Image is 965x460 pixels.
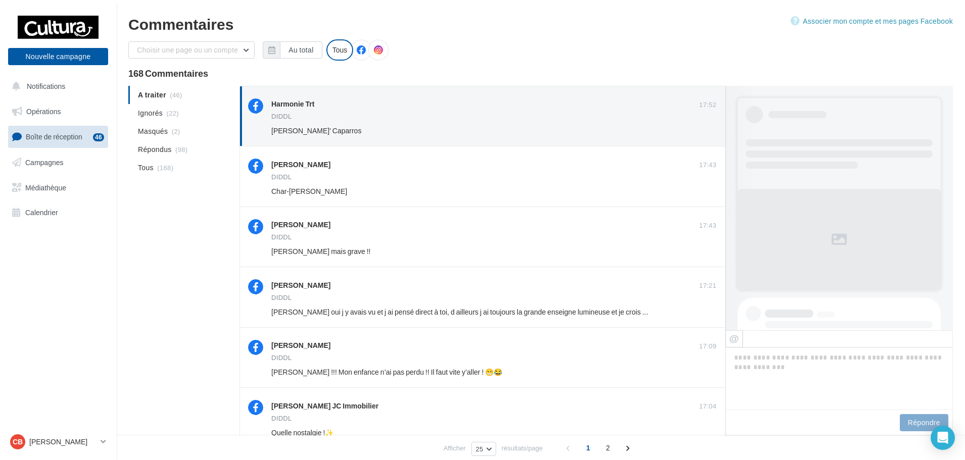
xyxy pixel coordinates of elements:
[93,133,104,141] div: 46
[271,126,361,135] span: [PERSON_NAME]' Caparros
[27,82,65,90] span: Notifications
[280,41,322,59] button: Au total
[26,132,82,141] span: Boîte de réception
[699,161,716,170] span: 17:43
[8,432,108,451] a: CB [PERSON_NAME]
[471,442,496,456] button: 25
[25,208,58,217] span: Calendrier
[326,39,354,61] div: Tous
[157,164,173,172] span: (168)
[699,342,716,351] span: 17:09
[580,440,596,456] span: 1
[13,437,23,447] span: CB
[699,100,716,110] span: 17:52
[26,107,61,116] span: Opérations
[271,415,292,422] div: DIDDL
[271,234,292,240] div: DIDDL
[6,177,110,198] a: Médiathèque
[29,437,96,447] p: [PERSON_NAME]
[138,144,172,155] span: Répondus
[128,41,255,59] button: Choisir une page ou un compte
[6,101,110,122] a: Opérations
[502,443,543,453] span: résultats/page
[476,445,484,453] span: 25
[271,294,292,301] div: DIDDL
[600,440,616,456] span: 2
[167,109,179,117] span: (22)
[900,414,948,431] button: Répondre
[6,202,110,223] a: Calendrier
[263,41,322,59] button: Au total
[271,187,347,195] span: Char-[PERSON_NAME]
[699,281,716,290] span: 17:21
[931,426,955,450] div: Open Intercom Messenger
[138,126,168,136] span: Masqués
[271,247,371,255] span: [PERSON_NAME] mais grave !!
[128,69,953,78] div: 168 Commentaires
[791,15,953,27] a: Associer mon compte et mes pages Facebook
[444,443,466,453] span: Afficher
[271,308,704,316] span: [PERSON_NAME] oui j y avais vu et j ai pensé direct à toi, d ailleurs j ai toujours la grande ens...
[137,45,238,54] span: Choisir une page ou un compte
[271,174,292,180] div: DIDDL
[271,280,330,290] div: [PERSON_NAME]
[6,152,110,173] a: Campagnes
[271,354,292,361] div: DIDDL
[25,158,64,167] span: Campagnes
[271,401,378,411] div: [PERSON_NAME] JC Immobilier
[699,402,716,411] span: 17:04
[138,108,163,118] span: Ignorés
[271,160,330,170] div: [PERSON_NAME]
[271,368,502,376] span: [PERSON_NAME] !!! Mon enfance n’ai pas perdu !! Il faut vite y’aller ! 😁😂
[271,220,330,230] div: [PERSON_NAME]
[699,221,716,230] span: 17:43
[271,340,330,350] div: [PERSON_NAME]
[25,183,66,191] span: Médiathèque
[271,99,314,109] div: Harmonie Trt
[8,48,108,65] button: Nouvelle campagne
[271,428,333,437] span: Quelle nostalgie !✨
[271,113,292,120] div: DIDDL
[175,145,187,154] span: (98)
[138,163,154,173] span: Tous
[128,16,953,31] div: Commentaires
[6,126,110,147] a: Boîte de réception46
[6,76,106,97] button: Notifications
[172,127,180,135] span: (2)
